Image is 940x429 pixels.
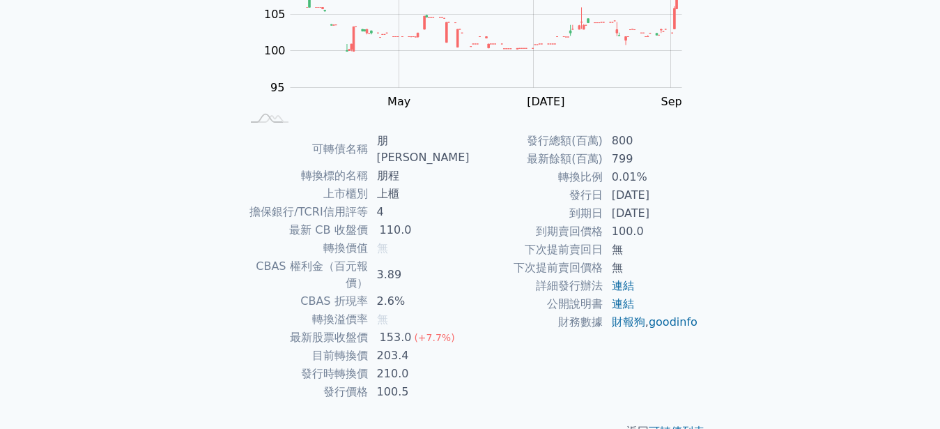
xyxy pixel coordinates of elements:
[242,365,369,383] td: 發行時轉換價
[264,8,286,21] tspan: 105
[264,44,286,57] tspan: 100
[369,383,470,401] td: 100.5
[242,257,369,292] td: CBAS 權利金（百元報價）
[369,347,470,365] td: 203.4
[603,241,699,259] td: 無
[242,221,369,239] td: 最新 CB 收盤價
[603,168,699,186] td: 0.01%
[369,132,470,167] td: 朋[PERSON_NAME]
[242,239,369,257] td: 轉換價值
[377,329,415,346] div: 153.0
[470,186,603,204] td: 發行日
[470,277,603,295] td: 詳細發行辦法
[270,81,284,94] tspan: 95
[369,257,470,292] td: 3.89
[369,292,470,310] td: 2.6%
[603,186,699,204] td: [DATE]
[603,313,699,331] td: ,
[242,329,369,347] td: 最新股票收盤價
[612,279,634,292] a: 連結
[470,168,603,186] td: 轉換比例
[661,95,682,108] tspan: Sep
[242,292,369,310] td: CBAS 折現率
[369,365,470,383] td: 210.0
[414,332,454,343] span: (+7.7%)
[242,203,369,221] td: 擔保銀行/TCRI信用評等
[242,383,369,401] td: 發行價格
[470,295,603,313] td: 公開說明書
[377,241,388,255] span: 無
[242,347,369,365] td: 目前轉換價
[242,167,369,185] td: 轉換標的名稱
[377,313,388,326] span: 無
[603,150,699,168] td: 799
[387,95,410,108] tspan: May
[603,204,699,223] td: [DATE]
[612,315,645,329] a: 財報狗
[369,167,470,185] td: 朋程
[377,222,415,239] div: 110.0
[470,150,603,168] td: 最新餘額(百萬)
[242,132,369,167] td: 可轉債名稱
[242,185,369,203] td: 上市櫃別
[242,310,369,329] td: 轉換溢價率
[470,204,603,223] td: 到期日
[603,223,699,241] td: 100.0
[612,297,634,310] a: 連結
[470,132,603,150] td: 發行總額(百萬)
[470,259,603,277] td: 下次提前賣回價格
[603,132,699,150] td: 800
[470,241,603,259] td: 下次提前賣回日
[369,203,470,221] td: 4
[369,185,470,203] td: 上櫃
[470,313,603,331] td: 財務數據
[649,315,698,329] a: goodinfo
[603,259,699,277] td: 無
[527,95,564,108] tspan: [DATE]
[470,223,603,241] td: 到期賣回價格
